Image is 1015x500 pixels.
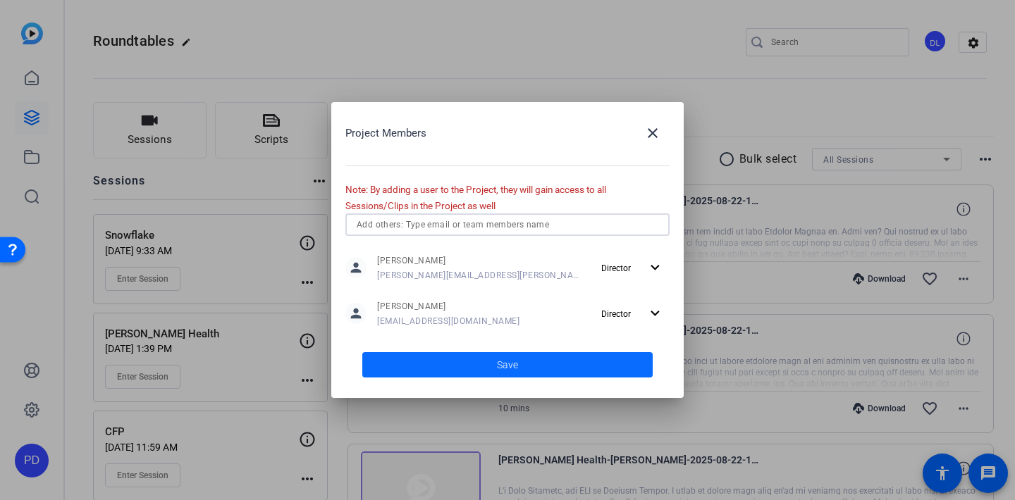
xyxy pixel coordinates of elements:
span: [EMAIL_ADDRESS][DOMAIN_NAME] [377,315,519,327]
span: [PERSON_NAME][EMAIL_ADDRESS][PERSON_NAME][DOMAIN_NAME] [377,270,585,281]
span: Note: By adding a user to the Project, they will gain access to all Sessions/Clips in the Project... [345,184,606,211]
input: Add others: Type email or team members name [357,216,658,233]
div: Project Members [345,116,670,150]
mat-icon: person [345,303,367,324]
mat-icon: close [644,125,661,142]
button: Save [362,352,653,377]
span: [PERSON_NAME] [377,255,585,266]
span: Save [497,358,518,373]
mat-icon: expand_more [646,305,664,323]
button: Director [596,255,670,280]
span: Director [601,309,631,319]
span: Director [601,263,631,273]
span: [PERSON_NAME] [377,301,519,312]
button: Director [596,301,670,326]
mat-icon: person [345,257,367,278]
mat-icon: expand_more [646,259,664,277]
